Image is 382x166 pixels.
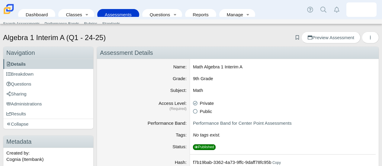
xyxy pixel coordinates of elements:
a: Classes [61,9,82,20]
label: Grade [173,76,187,81]
label: Access Level [159,101,187,106]
a: Reports [188,9,213,20]
a: Performance Bands [42,19,82,28]
a: Administrations [3,99,93,109]
a: Toggle expanded [171,9,179,20]
a: Sharing [3,89,93,99]
a: Collapse [3,119,93,129]
a: Carmen School of Science & Technology [2,11,15,16]
a: Copy [272,161,281,165]
a: Breakdown [3,69,93,79]
label: Subject [170,88,187,93]
img: Carmen School of Science & Technology [2,3,15,15]
dfn: (Required) [100,106,187,111]
a: Alerts [330,3,343,16]
button: More options [362,32,379,43]
a: Questions [3,79,93,89]
a: Search Assessments [1,19,42,28]
a: Standards [100,19,122,28]
dd: 9th Grade [190,74,379,86]
span: Preview Assessment [308,35,354,40]
span: Questions [6,81,31,86]
a: Toggle expanded [83,9,91,20]
span: Results [6,111,26,116]
span: Breakdown [6,71,34,77]
a: Questions [145,9,171,20]
a: Assessments [100,9,136,20]
a: Preview Assessment [301,32,360,43]
a: Dashboard [21,9,52,20]
dd: Math [190,86,379,98]
h3: Metadata [3,136,93,148]
a: Results [3,109,93,119]
span: Administrations [6,101,42,106]
span: Public [200,109,212,114]
span: Sharing [6,91,27,96]
a: Toggle expanded [244,9,252,20]
a: Details [3,59,93,69]
span: Published [193,144,216,150]
img: gerrit.mulder.oKQmOA [357,5,366,14]
i: No tags exist. [193,132,220,137]
span: Private [200,101,214,106]
a: gerrit.mulder.oKQmOA [346,2,377,17]
label: Status [172,144,187,149]
a: Manage [222,9,244,20]
span: Collapse [6,121,28,127]
span: Navigation [6,49,35,56]
dd: Math Algebra 1 Interim A [190,59,379,74]
div: Assessment Details [97,47,379,59]
span: Details [6,61,26,67]
label: Performance Band [148,121,187,126]
a: Performance Band for Center Point Assessments [193,121,292,126]
h1: Algebra 1 Interim A (Q1 - 24-25) [3,33,106,43]
label: Hash [175,160,187,165]
div: Created by: Cognia (Itembank) [3,148,93,164]
a: Rubrics [82,19,100,28]
label: Name [173,64,187,69]
a: Add bookmark [294,35,300,40]
label: Tags [176,132,187,137]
